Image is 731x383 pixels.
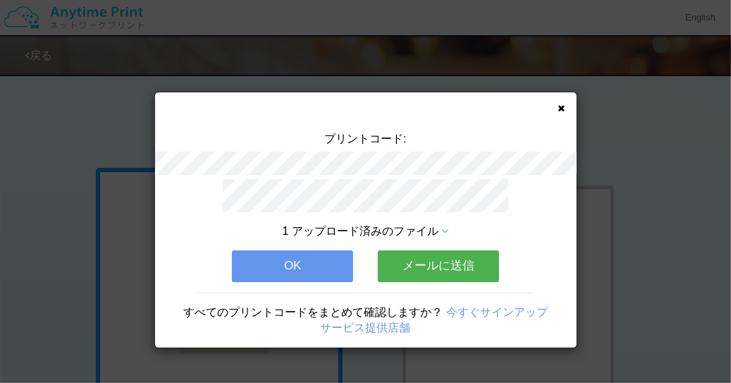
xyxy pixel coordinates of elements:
[321,322,411,334] a: サービス提供店舗
[324,133,406,145] span: プリントコード:
[378,250,499,281] button: メールに送信
[183,306,443,318] span: すべてのプリントコードをまとめて確認しますか？
[232,250,353,281] button: OK
[283,225,438,237] span: 1 アップロード済みのファイル
[446,306,548,318] a: 今すぐサインアップ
